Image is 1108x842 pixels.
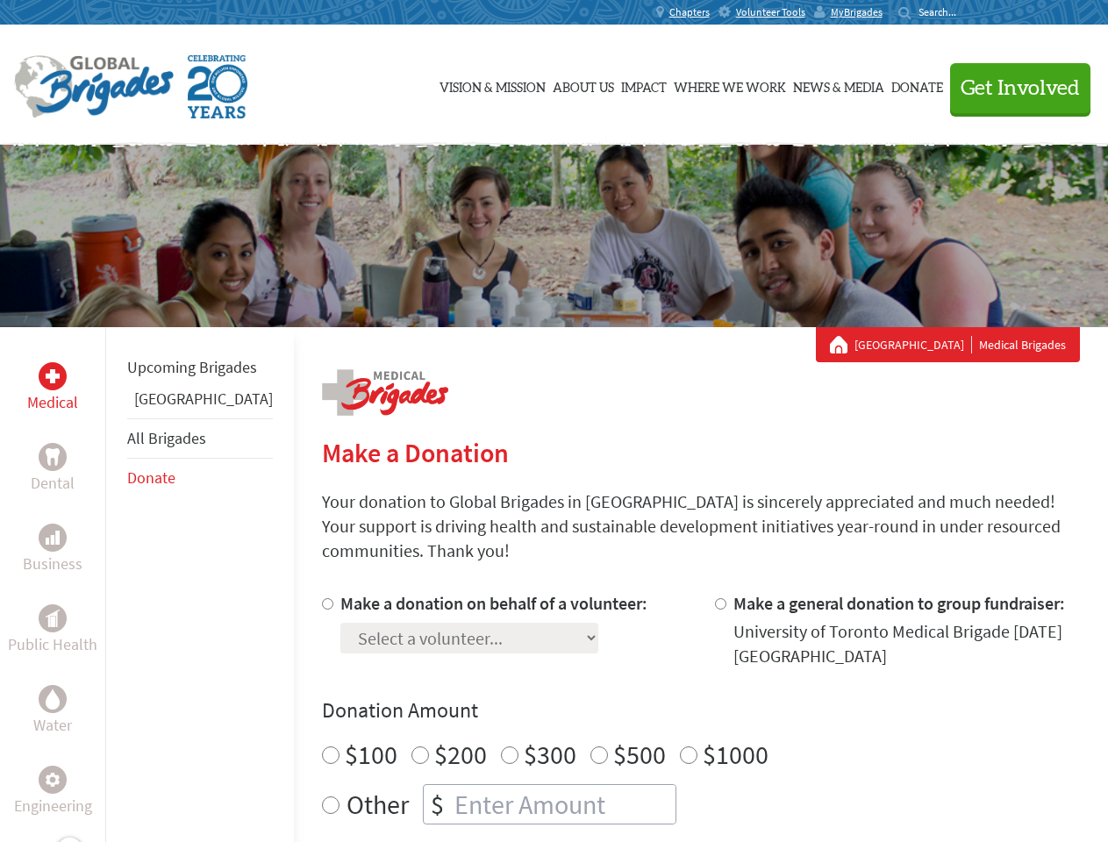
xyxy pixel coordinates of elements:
li: Greece [127,387,273,418]
div: Dental [39,443,67,471]
img: Public Health [46,610,60,627]
img: logo-medical.png [322,369,448,416]
p: Your donation to Global Brigades in [GEOGRAPHIC_DATA] is sincerely appreciated and much needed! Y... [322,489,1080,563]
a: [GEOGRAPHIC_DATA] [134,389,273,409]
a: About Us [553,41,614,129]
a: MedicalMedical [27,362,78,415]
label: $200 [434,738,487,771]
p: Medical [27,390,78,415]
label: Other [347,784,409,824]
label: Make a general donation to group fundraiser: [733,592,1065,614]
img: Global Brigades Logo [14,55,174,118]
p: Water [33,713,72,738]
label: Make a donation on behalf of a volunteer: [340,592,647,614]
li: All Brigades [127,418,273,459]
span: MyBrigades [831,5,883,19]
label: $100 [345,738,397,771]
h2: Make a Donation [322,437,1080,468]
li: Donate [127,459,273,497]
a: BusinessBusiness [23,524,82,576]
button: Get Involved [950,63,1090,113]
a: Donate [891,41,943,129]
img: Dental [46,448,60,465]
div: Business [39,524,67,552]
a: [GEOGRAPHIC_DATA] [854,336,972,353]
p: Business [23,552,82,576]
span: Get Involved [961,78,1080,99]
div: Medical [39,362,67,390]
a: Upcoming Brigades [127,357,257,377]
input: Search... [919,5,969,18]
a: Where We Work [674,41,786,129]
img: Global Brigades Celebrating 20 Years [188,55,247,118]
p: Public Health [8,632,97,657]
img: Medical [46,369,60,383]
div: University of Toronto Medical Brigade [DATE] [GEOGRAPHIC_DATA] [733,619,1080,668]
p: Dental [31,471,75,496]
span: Volunteer Tools [736,5,805,19]
a: Impact [621,41,667,129]
a: EngineeringEngineering [14,766,92,818]
input: Enter Amount [451,785,676,824]
a: DentalDental [31,443,75,496]
h4: Donation Amount [322,696,1080,724]
div: Public Health [39,604,67,632]
div: Medical Brigades [830,336,1066,353]
img: Engineering [46,773,60,787]
label: $1000 [703,738,768,771]
label: $500 [613,738,666,771]
div: Water [39,685,67,713]
img: Business [46,531,60,545]
div: Engineering [39,766,67,794]
a: Donate [127,467,175,488]
a: News & Media [793,41,884,129]
a: Public HealthPublic Health [8,604,97,657]
label: $300 [524,738,576,771]
li: Upcoming Brigades [127,348,273,387]
img: Water [46,689,60,709]
a: WaterWater [33,685,72,738]
div: $ [424,785,451,824]
a: Vision & Mission [440,41,546,129]
p: Engineering [14,794,92,818]
a: All Brigades [127,428,206,448]
span: Chapters [669,5,710,19]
